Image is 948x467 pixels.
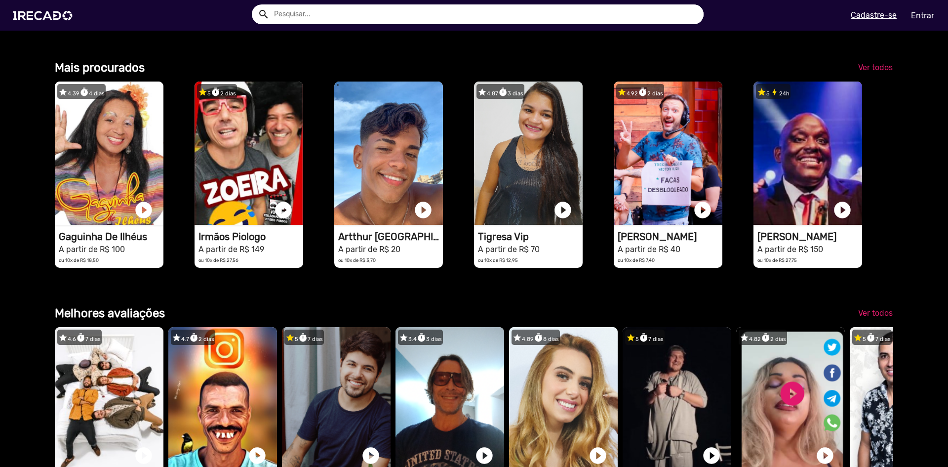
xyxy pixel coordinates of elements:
[614,82,722,225] video: 1RECADO vídeos dedicados para fãs e empresas
[134,446,154,466] a: play_circle_filled
[361,446,381,466] a: play_circle_filled
[618,245,680,254] small: A partir de R$ 40
[254,5,272,22] button: Example home icon
[858,63,893,72] span: Ver todos
[55,306,165,320] b: Melhores avaliações
[478,231,583,243] h1: Tigresa Vip
[618,257,655,263] small: ou 10x de R$ 7,40
[195,82,303,225] video: 1RECADO vídeos dedicados para fãs e empresas
[267,4,704,24] input: Pesquisar...
[693,200,712,220] a: play_circle_filled
[588,446,608,466] a: play_circle_filled
[55,82,163,225] video: 1RECADO vídeos dedicados para fãs e empresas
[757,231,862,243] h1: [PERSON_NAME]
[474,446,494,466] a: play_circle_filled
[413,200,433,220] a: play_circle_filled
[198,257,238,263] small: ou 10x de R$ 27,56
[478,257,518,263] small: ou 10x de R$ 12,95
[478,245,540,254] small: A partir de R$ 70
[134,200,154,220] a: play_circle_filled
[55,61,145,75] b: Mais procurados
[59,257,99,263] small: ou 10x de R$ 18,50
[815,446,835,466] a: play_circle_filled
[59,245,125,254] small: A partir de R$ 100
[258,8,270,20] mat-icon: Example home icon
[274,200,293,220] a: play_circle_filled
[832,200,852,220] a: play_circle_filled
[905,7,941,24] a: Entrar
[338,231,443,243] h1: Artthur [GEOGRAPHIC_DATA]
[702,446,721,466] a: play_circle_filled
[198,231,303,243] h1: Irmãos Piologo
[334,82,443,225] video: 1RECADO vídeos dedicados para fãs e empresas
[753,82,862,225] video: 1RECADO vídeos dedicados para fãs e empresas
[553,200,573,220] a: play_circle_filled
[858,308,893,318] span: Ver todos
[757,245,823,254] small: A partir de R$ 150
[338,257,376,263] small: ou 10x de R$ 3,70
[198,245,264,254] small: A partir de R$ 149
[757,257,797,263] small: ou 10x de R$ 27,75
[338,245,400,254] small: A partir de R$ 20
[851,10,897,20] u: Cadastre-se
[618,231,722,243] h1: [PERSON_NAME]
[59,231,163,243] h1: Gaguinha De Ilhéus
[247,446,267,466] a: play_circle_filled
[474,82,583,225] video: 1RECADO vídeos dedicados para fãs e empresas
